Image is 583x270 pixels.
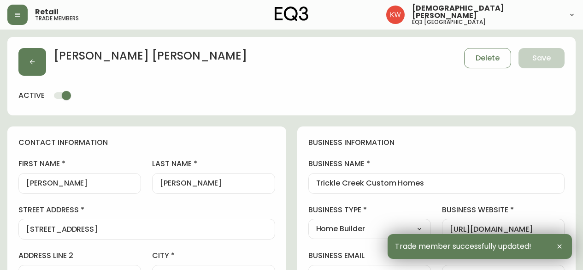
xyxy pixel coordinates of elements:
span: Trade member successfully updated! [395,242,531,251]
span: [DEMOGRAPHIC_DATA][PERSON_NAME] [412,5,561,19]
label: first name [18,159,141,169]
button: Delete [464,48,511,68]
label: street address [18,205,275,215]
h4: active [18,90,45,101]
input: https://www.designshop.com [450,225,557,234]
h4: contact information [18,138,275,148]
img: logo [275,6,309,21]
label: business name [308,159,565,169]
h5: eq3 [GEOGRAPHIC_DATA] [412,19,486,25]
h4: business information [308,138,565,148]
label: business website [442,205,565,215]
label: business email [308,251,431,261]
span: Delete [476,53,500,63]
span: Retail [35,8,59,16]
img: f33162b67396b0982c40ce2a87247151 [386,6,405,24]
h2: [PERSON_NAME] [PERSON_NAME] [53,48,247,68]
h5: trade members [35,16,79,21]
label: business type [308,205,431,215]
label: address line 2 [18,251,141,261]
label: city [152,251,275,261]
label: last name [152,159,275,169]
